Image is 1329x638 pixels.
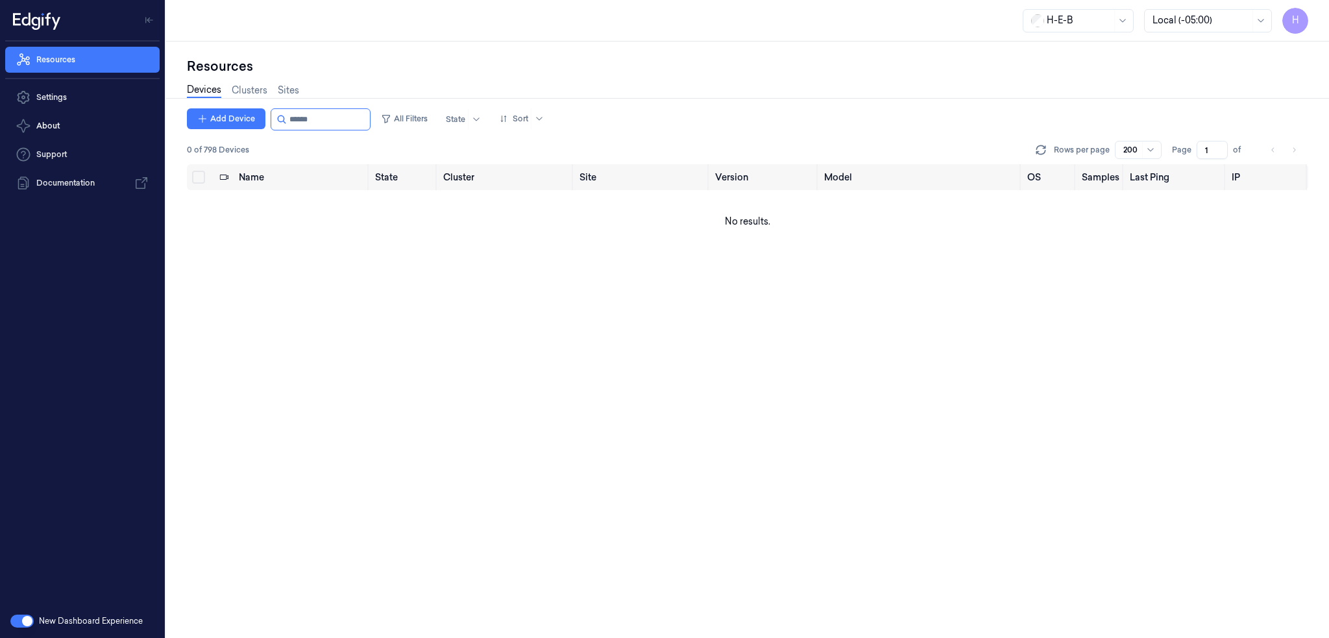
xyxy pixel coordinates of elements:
[187,190,1308,252] td: No results.
[370,164,438,190] th: State
[574,164,710,190] th: Site
[187,83,221,98] a: Devices
[5,113,160,139] button: About
[376,108,433,129] button: All Filters
[187,144,249,156] span: 0 of 798 Devices
[1226,164,1308,190] th: IP
[819,164,1022,190] th: Model
[710,164,819,190] th: Version
[1077,164,1125,190] th: Samples
[187,57,1308,75] div: Resources
[1125,164,1226,190] th: Last Ping
[1054,144,1110,156] p: Rows per page
[232,84,267,97] a: Clusters
[5,170,160,196] a: Documentation
[192,171,205,184] button: Select all
[438,164,574,190] th: Cluster
[5,47,160,73] a: Resources
[234,164,369,190] th: Name
[1022,164,1077,190] th: OS
[1172,144,1191,156] span: Page
[1264,141,1303,159] nav: pagination
[5,84,160,110] a: Settings
[5,141,160,167] a: Support
[1282,8,1308,34] button: H
[1233,144,1254,156] span: of
[139,10,160,31] button: Toggle Navigation
[187,108,265,129] button: Add Device
[278,84,299,97] a: Sites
